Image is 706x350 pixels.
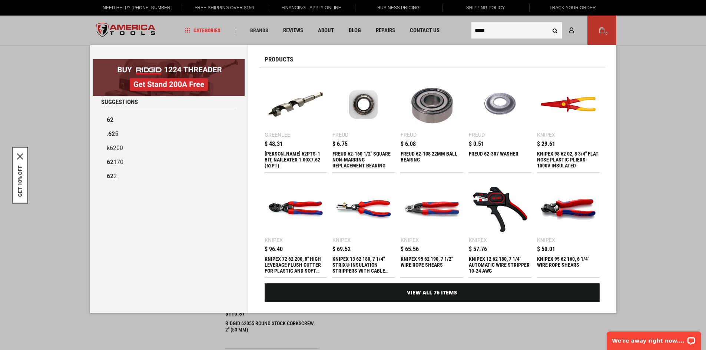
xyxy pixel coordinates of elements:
[469,178,531,277] a: KNIPEX 12 62 180, 7 1/4 Knipex $ 57.76 KNIPEX 12 62 180, 7 1/4" AUTOMATIC WIRE STRIPPER 10-24 AWG
[268,182,324,237] img: KNIPEX 72 62 200, 8
[107,116,113,123] b: 62
[265,283,600,302] a: View All 76 Items
[265,56,293,63] span: Products
[265,141,283,147] span: $ 48.31
[332,246,351,252] span: $ 69.52
[265,178,327,277] a: KNIPEX 72 62 200, 8 Knipex $ 96.40 KNIPEX 72 62 200, 8" HIGH LEVERAGE FLUSH CUTTER FOR PLASTIC AN...
[17,153,23,159] button: Close
[336,182,391,237] img: KNIPEX 13 62 180, 7 1/4
[101,155,236,169] a: 62170
[107,159,113,166] b: 62
[332,141,348,147] span: $ 6.75
[332,178,395,277] a: KNIPEX 13 62 180, 7 1/4 Knipex $ 69.52 KNIPEX 13 62 180, 7 1/4" STRIX® INSULATION STRIPPERS WITH ...
[17,165,23,197] button: GET 10% OFF
[469,141,484,147] span: $ 0.51
[537,151,600,169] div: KNIPEX 98 62 02, 8 3/4
[469,151,531,169] div: FREUD 62-307 WASHER
[332,256,395,274] div: KNIPEX 13 62 180, 7 1/4
[537,178,600,277] a: KNIPEX 95 62 160, 6 1/4 Knipex $ 50.01 KNIPEX 95 62 160, 6 1/4" WIRE ROPE SHEARS
[401,141,416,147] span: $ 6.08
[602,327,706,350] iframe: LiveChat chat widget
[107,173,113,180] b: 62
[101,113,236,127] a: 62
[541,77,596,132] img: KNIPEX 98 62 02, 8 3/4
[537,141,555,147] span: $ 29.61
[404,77,460,132] img: FREUD 62-108 22MM BALL BEARING
[401,256,463,274] div: KNIPEX 95 62 190, 7 1/2
[93,59,245,96] img: BOGO: Buy RIDGID® 1224 Threader, Get Stand 200A Free!
[182,26,224,36] a: Categories
[473,77,528,132] img: FREUD 62-307 WASHER
[265,151,327,169] div: GREENLEE 62PTS-1 BIT, NAILEATER 1.00X7.62 (62PT)
[265,237,283,243] div: Knipex
[537,132,555,137] div: Knipex
[401,132,417,137] div: Freud
[332,73,395,172] a: FREUD 62-160 1/2 Freud $ 6.75 FREUD 62-160 1/2" SQUARE NON‑MARRING REPLACEMENT BEARING
[101,127,236,141] a: .625
[404,182,460,237] img: KNIPEX 95 62 190, 7 1/2
[268,77,324,132] img: GREENLEE 62PTS-1 BIT, NAILEATER 1.00X7.62 (62PT)
[469,132,485,137] div: Freud
[537,246,555,252] span: $ 50.01
[17,153,23,159] svg: close icon
[185,28,221,33] span: Categories
[469,256,531,274] div: KNIPEX 12 62 180, 7 1/4
[401,237,419,243] div: Knipex
[537,256,600,274] div: KNIPEX 95 62 160, 6 1/4
[469,73,531,172] a: FREUD 62-307 WASHER Freud $ 0.51 FREUD 62-307 WASHER
[265,132,290,137] div: Greenlee
[265,246,283,252] span: $ 96.40
[101,169,236,183] a: 622
[265,256,327,274] div: KNIPEX 72 62 200, 8
[101,141,236,155] a: k6200
[108,130,115,137] b: 62
[332,151,395,169] div: FREUD 62-160 1/2
[401,73,463,172] a: FREUD 62-108 22MM BALL BEARING Freud $ 6.08 FREUD 62-108 22MM BALL BEARING
[265,73,327,172] a: GREENLEE 62PTS-1 BIT, NAILEATER 1.00X7.62 (62PT) Greenlee $ 48.31 [PERSON_NAME] 62PTS-1 BIT, NAIL...
[469,246,487,252] span: $ 57.76
[332,132,348,137] div: Freud
[537,237,555,243] div: Knipex
[250,28,268,33] span: Brands
[336,77,391,132] img: FREUD 62-160 1/2
[473,182,528,237] img: KNIPEX 12 62 180, 7 1/4
[541,182,596,237] img: KNIPEX 95 62 160, 6 1/4
[401,178,463,277] a: KNIPEX 95 62 190, 7 1/2 Knipex $ 65.56 KNIPEX 95 62 190, 7 1/2" WIRE ROPE SHEARS
[401,246,419,252] span: $ 65.56
[93,59,245,65] a: BOGO: Buy RIDGID® 1224 Threader, Get Stand 200A Free!
[101,99,138,105] span: Suggestions
[332,237,351,243] div: Knipex
[548,23,562,37] button: Search
[469,237,487,243] div: Knipex
[247,26,272,36] a: Brands
[401,151,463,169] div: FREUD 62-108 22MM BALL BEARING
[537,73,600,172] a: KNIPEX 98 62 02, 8 3/4 Knipex $ 29.61 KNIPEX 98 62 02, 8 3/4" FLAT NOSE PLASTIC PLIERS-1000V INSU...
